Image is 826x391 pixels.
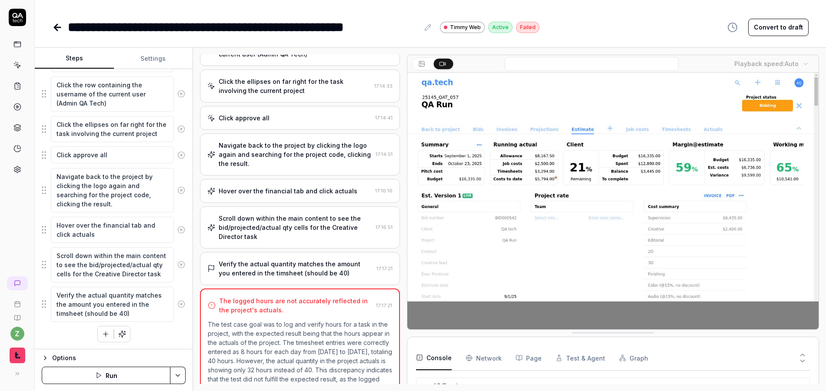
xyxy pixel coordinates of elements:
button: Remove step [174,146,189,164]
time: 17:14:51 [376,151,393,157]
div: Options [52,353,186,363]
div: Suggestions [42,116,186,142]
div: Click the ellipses on far right for the task involving the current project [219,77,371,95]
button: Console [416,346,452,370]
a: Timmy Web [440,21,485,33]
div: Scroll down within the main content to see the bid/projected/actual qty cells for the Creative Di... [219,214,372,241]
button: z [10,327,24,341]
span: Timmy Web [450,23,481,31]
div: Suggestions [42,146,186,164]
div: Suggestions [42,216,186,243]
time: 17:14:33 [374,83,393,89]
button: Remove step [174,256,189,273]
button: Remove step [174,182,189,199]
button: Run [42,367,170,384]
button: Convert to draft [748,19,809,36]
button: Timmy Logo [3,341,31,365]
button: Remove step [174,221,189,239]
div: Verify the actual quantity matches the amount you entered in the timsheet (should be 40) [219,259,373,278]
button: Settings [114,48,193,69]
div: Active [488,22,513,33]
div: The logged hours are not accurately reflected in the project's actuals. [219,296,373,315]
a: New conversation [7,276,28,290]
button: View version history [722,19,743,36]
time: 17:17:21 [376,265,393,272]
time: 17:16:16 [375,188,393,194]
button: Steps [35,48,114,69]
button: Graph [619,346,648,370]
div: Suggestions [42,286,186,322]
time: 17:16:51 [376,224,393,230]
div: Navigate back to the project by clicking the logo again and searching for the project code, click... [219,141,372,168]
img: Timmy Logo [10,348,25,363]
button: Remove step [174,120,189,138]
div: Hover over the financial tab and click actuals [219,186,357,195]
div: Click approve all [219,113,270,123]
div: Suggestions [42,168,186,213]
div: Failed [516,22,540,33]
time: 17:14:41 [375,115,393,121]
a: Book a call with us [3,294,31,308]
div: Suggestions [42,247,186,283]
button: Options [42,353,186,363]
button: Remove step [174,295,189,313]
a: Documentation [3,308,31,321]
button: Remove step [174,85,189,103]
div: Playback speed: [734,59,799,68]
button: Network [466,346,502,370]
div: Suggestions [42,76,186,112]
button: Test & Agent [556,346,605,370]
button: Page [516,346,542,370]
time: 17:17:21 [376,302,392,308]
